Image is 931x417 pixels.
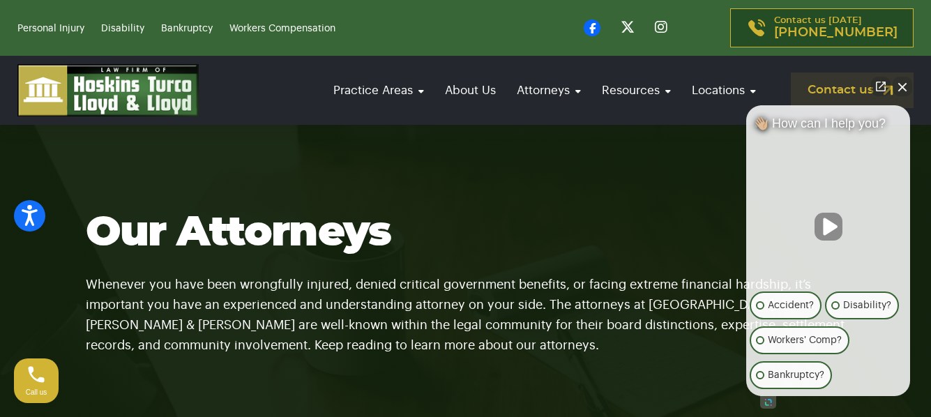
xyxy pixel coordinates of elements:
[17,24,84,33] a: Personal Injury
[768,297,814,314] p: Accident?
[893,77,912,96] button: Close Intaker Chat Widget
[746,116,910,138] div: 👋🏼 How can I help you?
[86,257,846,356] p: Whenever you have been wrongfully injured, denied critical government benefits, or facing extreme...
[768,332,842,349] p: Workers' Comp?
[438,70,503,110] a: About Us
[871,77,891,96] a: Open direct chat
[510,70,588,110] a: Attorneys
[760,396,776,409] a: Open intaker chat
[730,8,914,47] a: Contact us [DATE][PHONE_NUMBER]
[774,16,898,40] p: Contact us [DATE]
[101,24,144,33] a: Disability
[229,24,335,33] a: Workers Compensation
[86,208,846,257] h1: Our Attorneys
[791,73,914,108] a: Contact us
[326,70,431,110] a: Practice Areas
[161,24,213,33] a: Bankruptcy
[768,367,824,384] p: Bankruptcy?
[685,70,763,110] a: Locations
[17,64,199,116] img: logo
[843,297,891,314] p: Disability?
[815,213,842,241] button: Unmute video
[595,70,678,110] a: Resources
[26,388,47,396] span: Call us
[774,26,898,40] span: [PHONE_NUMBER]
